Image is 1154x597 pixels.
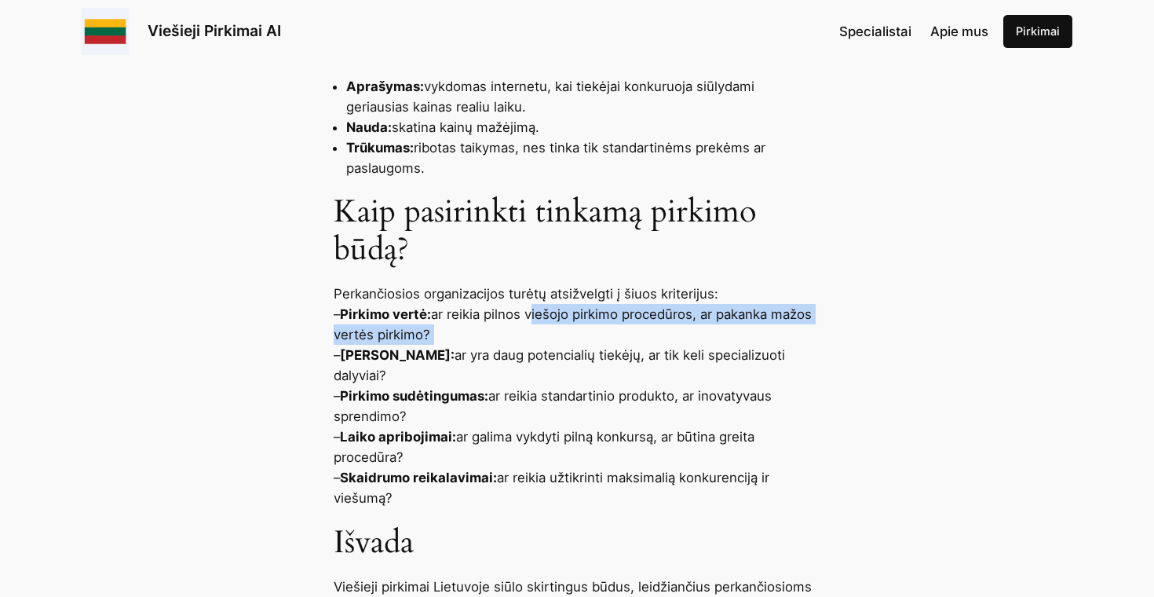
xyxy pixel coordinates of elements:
span: Specialistai [839,24,911,39]
h2: Kaip pasirinkti tinkamą pirkimo būdą? [334,193,820,269]
a: Specialistai [839,21,911,42]
a: Viešieji Pirkimai AI [148,21,281,40]
strong: Pirkimo vertė: [340,306,431,322]
strong: Aprašymas: [346,79,424,94]
strong: Laiko apribojimai: [340,429,456,445]
span: Apie mus [930,24,988,39]
nav: Navigation [839,21,988,42]
strong: Pirkimo sudėtingumas: [340,388,488,404]
li: ribotas taikymas, nes tinka tik standartinėms prekėms ar paslaugoms. [346,137,820,178]
strong: Nauda: [346,119,392,135]
a: Pirkimai [1003,15,1072,48]
img: Viešieji pirkimai logo [82,8,129,55]
strong: Trūkumas: [346,140,414,156]
li: skatina kainų mažėjimą. [346,117,820,137]
li: vykdomas internetu, kai tiekėjai konkuruoja siūlydami geriausias kainas realiu laiku. [346,76,820,117]
h2: Išvada [334,524,820,562]
p: Perkančiosios organizacijos turėtų atsižvelgti į šiuos kriterijus: – ar reikia pilnos viešojo pir... [334,284,820,508]
strong: [PERSON_NAME]: [340,347,455,363]
strong: Skaidrumo reikalavimai: [340,470,497,485]
a: Apie mus [930,21,988,42]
